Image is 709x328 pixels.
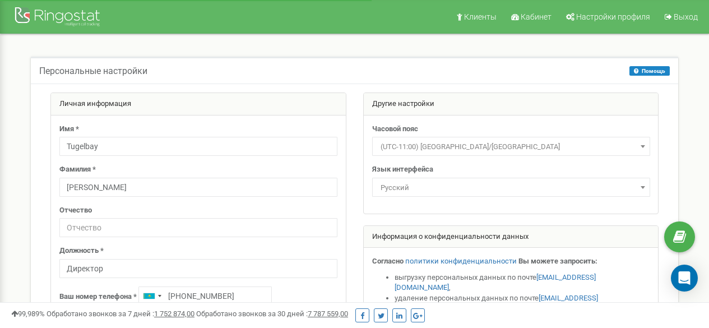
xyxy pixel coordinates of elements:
li: удаление персональных данных по почте , [395,293,650,314]
div: Другие настройки [364,93,659,116]
span: Русский [372,178,650,197]
input: Имя [59,137,337,156]
input: +1-800-555-55-55 [138,287,272,306]
label: Язык интерфейса [372,164,433,175]
strong: Вы можете запросить: [518,257,597,265]
span: Русский [376,180,646,196]
strong: Согласно [372,257,404,265]
label: Отчество [59,205,92,216]
li: выгрузку персональных данных по почте , [395,272,650,293]
span: Клиенты [464,12,497,21]
label: Должность * [59,246,104,256]
span: 99,989% [11,309,45,318]
span: Кабинет [521,12,552,21]
u: 1 752 874,00 [154,309,194,318]
img: Ringostat Logo [14,4,104,31]
label: Часовой пояс [372,124,418,135]
h5: Персональные настройки [39,66,147,76]
div: Telephone country code [139,287,165,305]
span: (UTC-11:00) Pacific/Midway [376,139,646,155]
span: Обработано звонков за 30 дней : [196,309,348,318]
div: Информация о конфиденциальности данных [364,226,659,248]
input: Должность [59,259,337,278]
span: Настройки профиля [576,12,650,21]
div: Личная информация [51,93,346,116]
span: Обработано звонков за 7 дней : [47,309,194,318]
div: Open Intercom Messenger [671,265,698,292]
a: политики конфиденциальности [405,257,517,265]
button: Помощь [629,66,670,76]
span: Выход [674,12,698,21]
label: Имя * [59,124,79,135]
input: Фамилия [59,178,337,197]
input: Отчество [59,218,337,237]
label: Ваш номер телефона * [59,292,137,302]
label: Фамилия * [59,164,96,175]
u: 7 787 559,00 [308,309,348,318]
span: (UTC-11:00) Pacific/Midway [372,137,650,156]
